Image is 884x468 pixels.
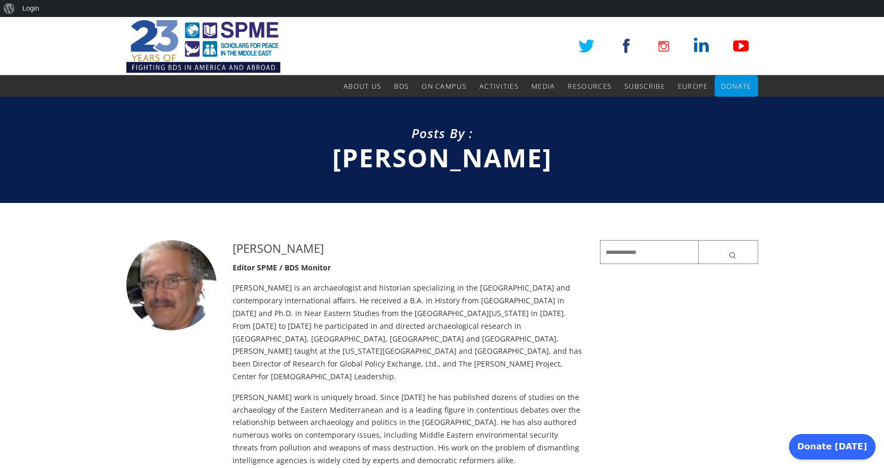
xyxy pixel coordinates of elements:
[568,81,612,91] span: Resources
[394,75,409,97] a: BDS
[233,391,585,467] p: [PERSON_NAME] work is uniquely broad. Since [DATE] he has published dozens of studies on the arch...
[624,81,665,91] span: Subscribe
[531,81,555,91] span: Media
[233,262,331,273] strong: Editor SPME / BDS Monitor
[422,81,467,91] span: On Campus
[233,282,585,382] p: [PERSON_NAME] is an archaeologist and historian specializing in the [GEOGRAPHIC_DATA] and contemp...
[721,81,752,91] span: Donate
[721,75,752,97] a: Donate
[233,240,585,257] h4: [PERSON_NAME]
[624,75,665,97] a: Subscribe
[422,75,467,97] a: On Campus
[479,81,519,91] span: Activities
[531,75,555,97] a: Media
[344,75,381,97] a: About Us
[678,81,708,91] span: Europe
[568,75,612,97] a: Resources
[344,81,381,91] span: About Us
[479,75,519,97] a: Activities
[126,17,280,75] img: SPME
[332,140,552,175] span: [PERSON_NAME]
[678,75,708,97] a: Europe
[394,81,409,91] span: BDS
[126,124,758,142] div: Posts By :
